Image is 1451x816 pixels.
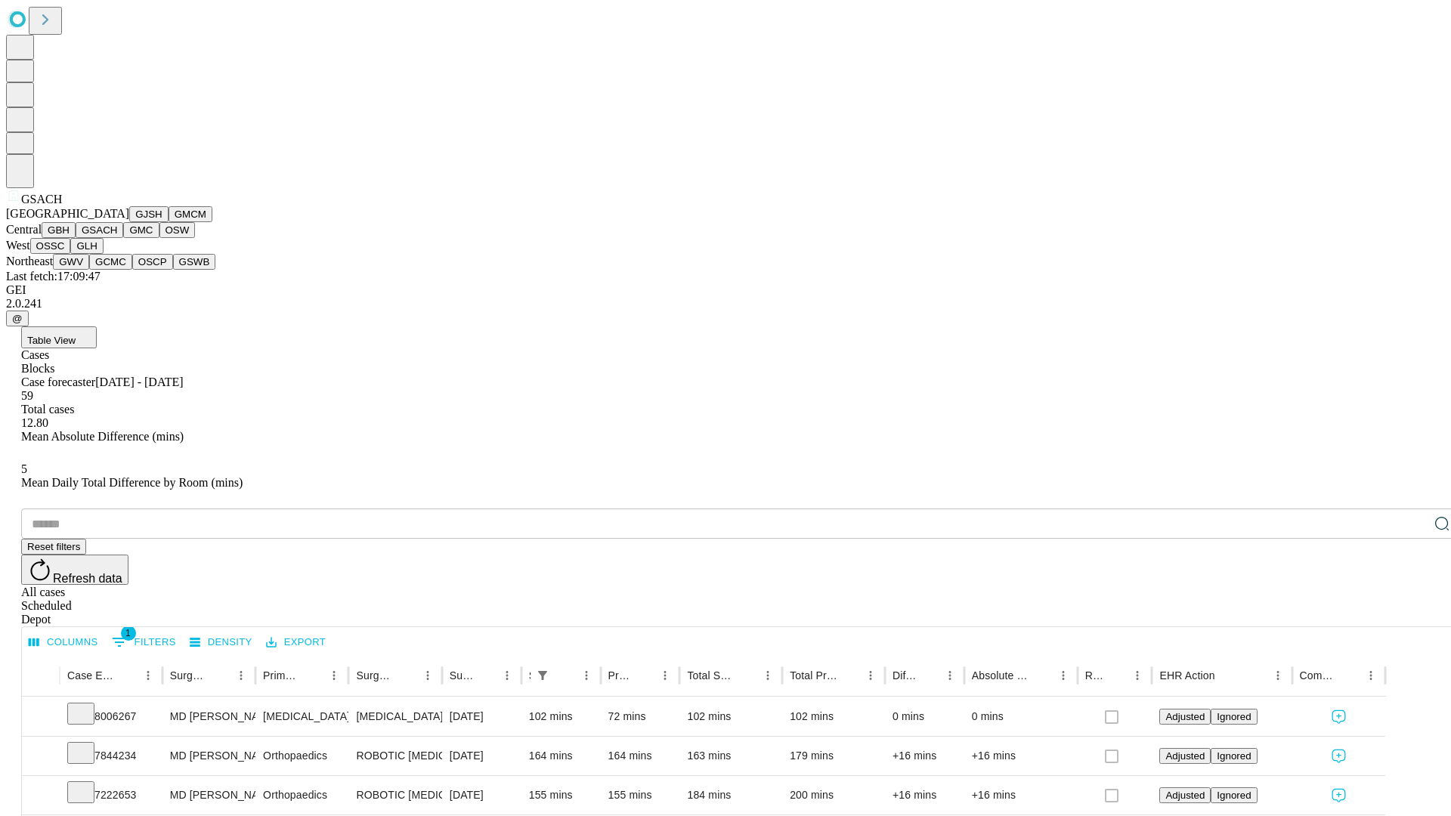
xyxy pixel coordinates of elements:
[1217,790,1251,801] span: Ignored
[356,737,434,775] div: ROBOTIC [MEDICAL_DATA] KNEE TOTAL
[53,572,122,585] span: Refresh data
[1106,665,1127,686] button: Sort
[450,776,514,814] div: [DATE]
[67,697,155,736] div: 8006267
[21,326,97,348] button: Table View
[555,665,576,686] button: Sort
[860,665,881,686] button: Menu
[170,669,208,682] div: Surgeon Name
[450,669,474,682] div: Surgery Date
[27,541,80,552] span: Reset filters
[262,631,329,654] button: Export
[6,270,101,283] span: Last fetch: 17:09:47
[1339,665,1360,686] button: Sort
[263,776,341,814] div: Orthopaedics
[1159,787,1211,803] button: Adjusted
[1360,665,1381,686] button: Menu
[1032,665,1053,686] button: Sort
[1159,748,1211,764] button: Adjusted
[1165,711,1205,722] span: Adjusted
[6,223,42,236] span: Central
[687,776,775,814] div: 184 mins
[12,313,23,324] span: @
[6,255,53,267] span: Northeast
[129,206,169,222] button: GJSH
[116,665,138,686] button: Sort
[169,206,212,222] button: GMCM
[356,697,434,736] div: [MEDICAL_DATA]
[1165,750,1205,762] span: Adjusted
[356,776,434,814] div: ROBOTIC [MEDICAL_DATA] KNEE TOTAL
[972,776,1070,814] div: +16 mins
[1159,669,1214,682] div: EHR Action
[790,697,877,736] div: 102 mins
[29,783,52,809] button: Expand
[1085,669,1105,682] div: Resolved in EHR
[532,665,553,686] div: 1 active filter
[893,776,957,814] div: +16 mins
[21,462,27,475] span: 5
[608,669,633,682] div: Predicted In Room Duration
[6,311,29,326] button: @
[790,669,837,682] div: Total Predicted Duration
[608,697,673,736] div: 72 mins
[42,222,76,238] button: GBH
[736,665,757,686] button: Sort
[263,737,341,775] div: Orthopaedics
[230,665,252,686] button: Menu
[1165,790,1205,801] span: Adjusted
[529,697,593,736] div: 102 mins
[21,539,86,555] button: Reset filters
[27,335,76,346] span: Table View
[893,737,957,775] div: +16 mins
[159,222,196,238] button: OSW
[263,669,301,682] div: Primary Service
[608,737,673,775] div: 164 mins
[25,631,102,654] button: Select columns
[323,665,345,686] button: Menu
[790,776,877,814] div: 200 mins
[21,389,33,402] span: 59
[121,626,136,641] span: 1
[1053,665,1074,686] button: Menu
[972,697,1070,736] div: 0 mins
[939,665,961,686] button: Menu
[687,737,775,775] div: 163 mins
[29,743,52,770] button: Expand
[6,283,1445,297] div: GEI
[1127,665,1148,686] button: Menu
[417,665,438,686] button: Menu
[1217,750,1251,762] span: Ignored
[1300,669,1338,682] div: Comments
[1211,709,1257,725] button: Ignored
[757,665,778,686] button: Menu
[76,222,123,238] button: GSACH
[918,665,939,686] button: Sort
[138,665,159,686] button: Menu
[170,776,248,814] div: MD [PERSON_NAME]
[6,207,129,220] span: [GEOGRAPHIC_DATA]
[186,631,256,654] button: Density
[123,222,159,238] button: GMC
[1267,665,1289,686] button: Menu
[21,476,243,489] span: Mean Daily Total Difference by Room (mins)
[1217,711,1251,722] span: Ignored
[29,704,52,731] button: Expand
[529,669,531,682] div: Scheduled In Room Duration
[89,254,132,270] button: GCMC
[893,697,957,736] div: 0 mins
[21,403,74,416] span: Total cases
[21,376,95,388] span: Case forecaster
[790,737,877,775] div: 179 mins
[687,669,735,682] div: Total Scheduled Duration
[532,665,553,686] button: Show filters
[529,737,593,775] div: 164 mins
[450,697,514,736] div: [DATE]
[893,669,917,682] div: Difference
[1159,709,1211,725] button: Adjusted
[21,416,48,429] span: 12.80
[576,665,597,686] button: Menu
[263,697,341,736] div: [MEDICAL_DATA]
[356,669,394,682] div: Surgery Name
[302,665,323,686] button: Sort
